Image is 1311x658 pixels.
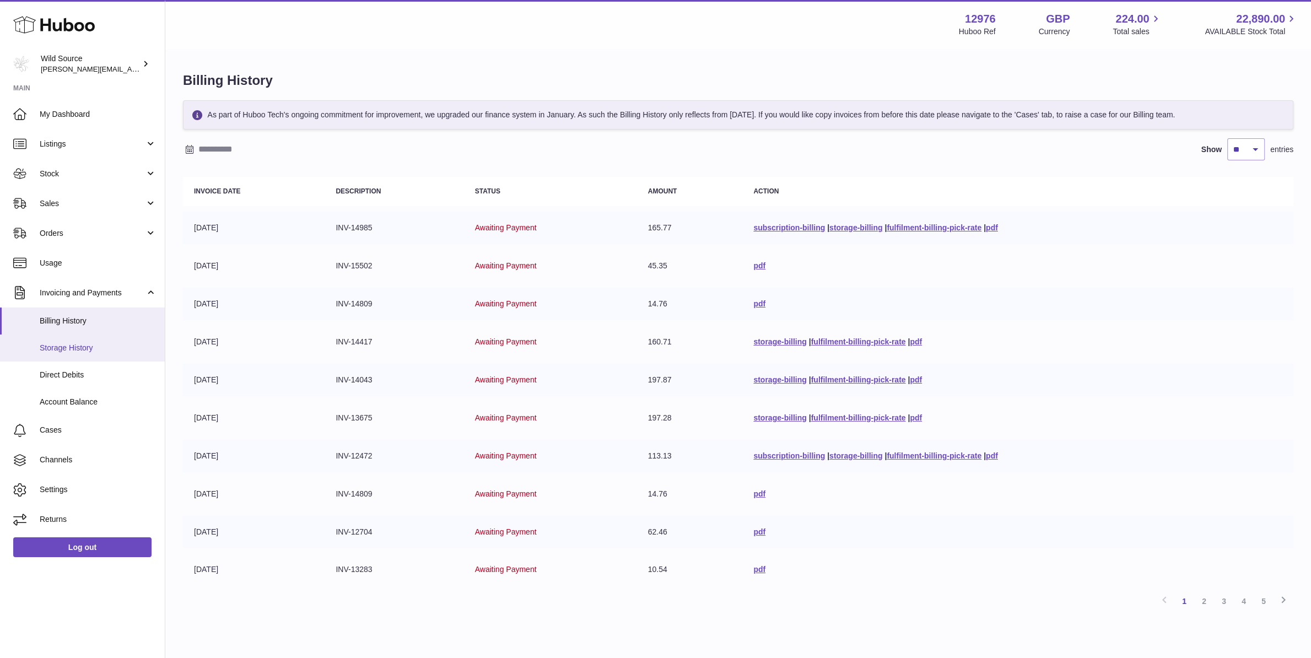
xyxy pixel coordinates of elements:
td: INV-14809 [325,478,463,510]
span: | [827,223,829,232]
td: [DATE] [183,326,325,358]
strong: GBP [1046,12,1070,26]
a: fulfilment-billing-pick-rate [811,375,906,384]
td: INV-14985 [325,212,463,244]
h1: Billing History [183,72,1293,89]
a: fulfilment-billing-pick-rate [887,223,981,232]
td: 62.46 [637,516,743,548]
a: storage-billing [753,413,806,422]
span: entries [1270,144,1293,155]
a: storage-billing [829,223,882,232]
span: [PERSON_NAME][EMAIL_ADDRESS][DOMAIN_NAME] [41,64,221,73]
strong: Invoice Date [194,187,240,195]
a: Log out [13,537,152,557]
a: pdf [910,375,922,384]
td: 14.76 [637,288,743,320]
strong: Action [753,187,779,195]
td: [DATE] [183,553,325,586]
td: 197.87 [637,364,743,396]
a: pdf [753,299,765,308]
td: 10.54 [637,553,743,586]
span: 22,890.00 [1236,12,1285,26]
span: | [908,413,910,422]
span: Awaiting Payment [475,337,537,346]
td: 14.76 [637,478,743,510]
td: 197.28 [637,402,743,434]
a: 1 [1174,591,1194,611]
td: INV-13283 [325,553,463,586]
td: [DATE] [183,250,325,282]
span: Awaiting Payment [475,413,537,422]
td: [DATE] [183,364,325,396]
span: Awaiting Payment [475,375,537,384]
span: AVAILABLE Stock Total [1205,26,1298,37]
a: fulfilment-billing-pick-rate [811,413,906,422]
td: [DATE] [183,288,325,320]
span: | [809,413,811,422]
a: 2 [1194,591,1214,611]
span: | [984,451,986,460]
strong: Amount [648,187,677,195]
span: Account Balance [40,397,157,407]
span: 224.00 [1115,12,1149,26]
span: | [884,451,887,460]
span: My Dashboard [40,109,157,120]
a: pdf [910,413,922,422]
a: pdf [753,489,765,498]
a: 5 [1254,591,1274,611]
a: subscription-billing [753,223,825,232]
td: [DATE] [183,402,325,434]
span: | [884,223,887,232]
span: Direct Debits [40,370,157,380]
div: As part of Huboo Tech's ongoing commitment for improvement, we upgraded our finance system in Jan... [183,100,1293,130]
span: Orders [40,228,145,239]
strong: Description [336,187,381,195]
span: Awaiting Payment [475,299,537,308]
span: Storage History [40,343,157,353]
span: Sales [40,198,145,209]
a: fulfilment-billing-pick-rate [811,337,906,346]
td: INV-12704 [325,516,463,548]
td: INV-15502 [325,250,463,282]
span: Awaiting Payment [475,451,537,460]
a: 22,890.00 AVAILABLE Stock Total [1205,12,1298,37]
span: Settings [40,484,157,495]
span: Awaiting Payment [475,565,537,574]
span: Cases [40,425,157,435]
div: Currency [1039,26,1070,37]
a: pdf [753,565,765,574]
td: INV-14417 [325,326,463,358]
span: Stock [40,169,145,179]
a: storage-billing [829,451,882,460]
strong: 12976 [965,12,996,26]
a: pdf [986,451,998,460]
td: 45.35 [637,250,743,282]
span: Returns [40,514,157,525]
span: | [809,375,811,384]
a: subscription-billing [753,451,825,460]
span: Usage [40,258,157,268]
td: [DATE] [183,440,325,472]
a: 4 [1234,591,1254,611]
td: [DATE] [183,212,325,244]
span: Listings [40,139,145,149]
span: Total sales [1113,26,1162,37]
a: fulfilment-billing-pick-rate [887,451,981,460]
div: Wild Source [41,53,140,74]
span: Invoicing and Payments [40,288,145,298]
span: Channels [40,455,157,465]
td: INV-12472 [325,440,463,472]
td: 113.13 [637,440,743,472]
a: pdf [910,337,922,346]
span: | [908,337,910,346]
td: [DATE] [183,478,325,510]
a: pdf [753,527,765,536]
a: storage-billing [753,337,806,346]
div: Huboo Ref [959,26,996,37]
span: Awaiting Payment [475,489,537,498]
span: Billing History [40,316,157,326]
span: | [984,223,986,232]
td: [DATE] [183,516,325,548]
td: INV-14043 [325,364,463,396]
a: 3 [1214,591,1234,611]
